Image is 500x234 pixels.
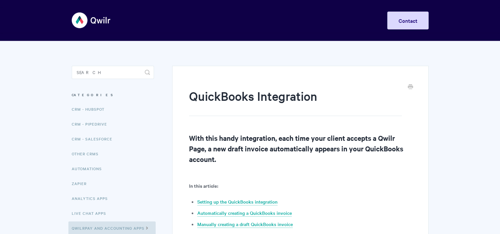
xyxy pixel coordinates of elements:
[408,84,413,91] a: Print this Article
[72,177,92,190] a: Zapier
[197,221,293,228] a: Manually creating a draft QuickBooks invoice
[189,133,411,164] h2: With this handy integration, each time your client accepts a Qwilr Page, a new draft invoice auto...
[72,8,111,33] img: Qwilr Help Center
[72,132,117,145] a: CRM - Salesforce
[72,207,111,220] a: Live Chat Apps
[72,117,112,131] a: CRM - Pipedrive
[72,192,113,205] a: Analytics Apps
[387,12,429,29] a: Contact
[197,198,278,206] a: Setting up the QuickBooks integration
[72,66,154,79] input: Search
[72,89,154,101] h3: Categories
[189,88,402,116] h1: QuickBooks Integration
[189,182,218,189] b: In this article:
[72,102,109,116] a: CRM - HubSpot
[72,147,103,160] a: Other CRMs
[197,210,292,217] a: Automatically creating a QuickBooks invoice
[72,162,107,175] a: Automations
